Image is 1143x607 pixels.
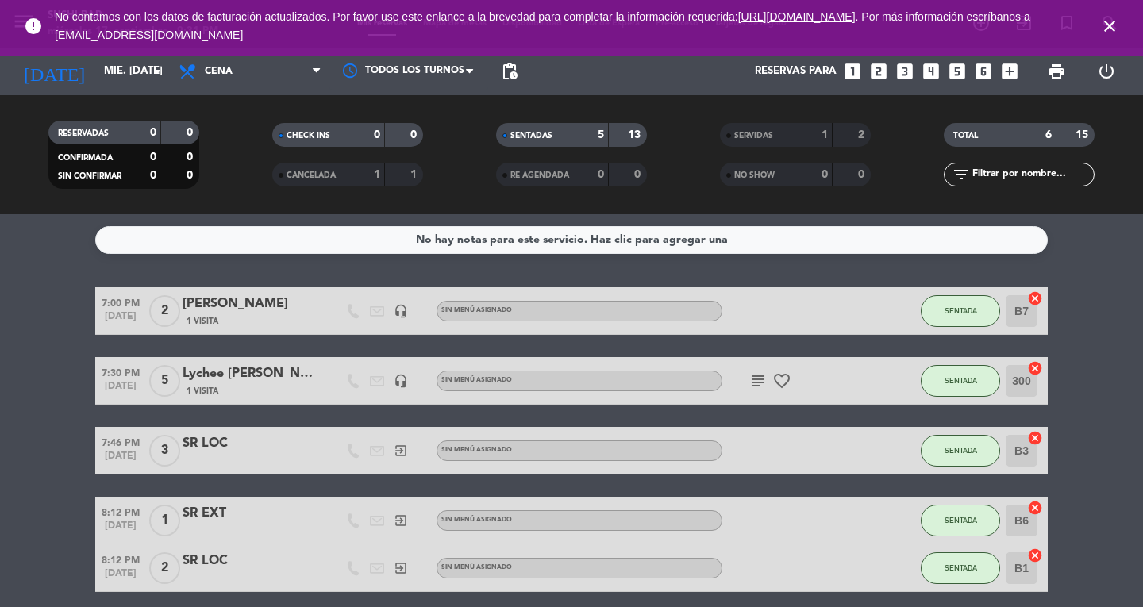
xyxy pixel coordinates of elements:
strong: 1 [374,169,380,180]
strong: 6 [1045,129,1052,140]
a: . Por más información escríbanos a [EMAIL_ADDRESS][DOMAIN_NAME] [55,10,1030,41]
strong: 0 [410,129,420,140]
i: looks_3 [895,61,915,82]
button: SENTADA [921,365,1000,397]
span: 3 [149,435,180,467]
span: 8:12 PM [95,550,146,568]
span: SENTADA [945,516,977,524]
strong: 0 [822,169,828,180]
strong: 1 [822,129,828,140]
span: RE AGENDADA [510,171,569,179]
span: Sin menú asignado [441,307,512,313]
div: SR LOC [183,433,317,454]
span: SENTADA [945,376,977,385]
button: SENTADA [921,435,1000,467]
span: 1 Visita [187,385,218,398]
i: looks_4 [921,61,941,82]
span: SENTADAS [510,132,552,140]
i: looks_6 [973,61,994,82]
strong: 2 [858,129,868,140]
span: [DATE] [95,521,146,539]
strong: 0 [187,127,196,138]
span: TOTAL [953,132,978,140]
span: CANCELADA [287,171,336,179]
div: SR LOC [183,551,317,571]
span: 5 [149,365,180,397]
i: power_settings_new [1097,62,1116,81]
strong: 0 [150,127,156,138]
span: SERVIDAS [734,132,773,140]
span: Cena [205,66,233,77]
span: SENTADA [945,563,977,572]
span: No contamos con los datos de facturación actualizados. Por favor use este enlance a la brevedad p... [55,10,1030,41]
span: [DATE] [95,381,146,399]
span: print [1047,62,1066,81]
i: arrow_drop_down [148,62,167,81]
span: 1 Visita [187,315,218,328]
i: cancel [1027,430,1043,446]
i: looks_one [842,61,863,82]
strong: 0 [150,170,156,181]
span: 2 [149,295,180,327]
i: favorite_border [772,371,791,390]
span: SENTADA [945,306,977,315]
i: cancel [1027,547,1043,563]
strong: 0 [634,169,644,180]
i: cancel [1027,500,1043,516]
button: SENTADA [921,295,1000,327]
i: exit_to_app [394,561,408,575]
i: exit_to_app [394,513,408,528]
span: Sin menú asignado [441,447,512,453]
span: 7:30 PM [95,363,146,381]
strong: 0 [598,169,604,180]
i: cancel [1027,360,1043,376]
span: SIN CONFIRMAR [58,172,121,180]
span: CHECK INS [287,132,330,140]
div: LOG OUT [1081,48,1131,95]
strong: 13 [628,129,644,140]
span: SENTADA [945,446,977,455]
span: Sin menú asignado [441,517,512,523]
span: 7:00 PM [95,293,146,311]
i: [DATE] [12,54,96,89]
span: CONFIRMADA [58,154,113,162]
span: Sin menú asignado [441,564,512,571]
span: 7:46 PM [95,432,146,451]
i: exit_to_app [394,444,408,458]
i: looks_two [868,61,889,82]
strong: 0 [150,152,156,163]
span: pending_actions [500,62,519,81]
i: headset_mic [394,374,408,388]
button: SENTADA [921,552,1000,584]
a: [URL][DOMAIN_NAME] [738,10,856,23]
i: cancel [1027,290,1043,306]
i: error [24,17,43,36]
div: Lychee [PERSON_NAME] [183,363,317,384]
span: 8:12 PM [95,502,146,521]
i: close [1100,17,1119,36]
i: add_box [999,61,1020,82]
button: SENTADA [921,505,1000,536]
span: [DATE] [95,311,146,329]
div: No hay notas para este servicio. Haz clic para agregar una [416,231,728,249]
i: headset_mic [394,304,408,318]
span: 1 [149,505,180,536]
div: [PERSON_NAME] [183,294,317,314]
div: SR EXT [183,503,317,524]
strong: 0 [374,129,380,140]
span: NO SHOW [734,171,775,179]
span: 2 [149,552,180,584]
span: [DATE] [95,568,146,586]
i: filter_list [952,165,971,184]
strong: 0 [187,152,196,163]
strong: 1 [410,169,420,180]
i: looks_5 [947,61,968,82]
strong: 15 [1076,129,1091,140]
i: subject [749,371,768,390]
span: RESERVADAS [58,129,109,137]
span: Reservas para [755,65,837,78]
strong: 0 [858,169,868,180]
span: Sin menú asignado [441,377,512,383]
input: Filtrar por nombre... [971,166,1094,183]
span: [DATE] [95,451,146,469]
